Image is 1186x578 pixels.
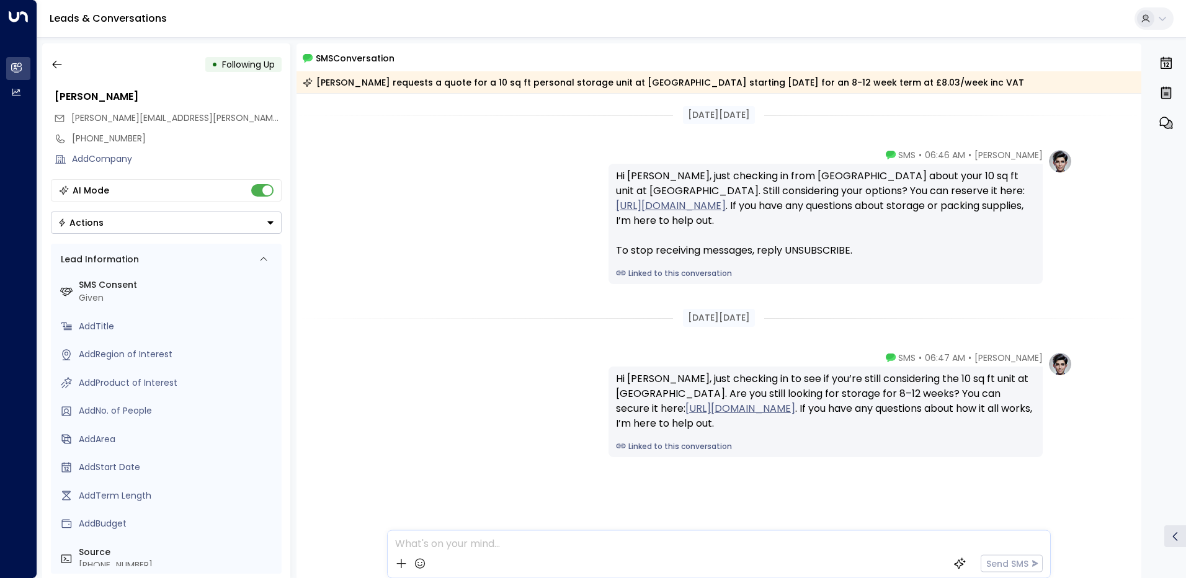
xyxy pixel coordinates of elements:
div: AddBudget [79,517,277,530]
span: • [968,149,971,161]
div: [PHONE_NUMBER] [72,132,282,145]
div: AddProduct of Interest [79,376,277,389]
div: AddNo. of People [79,404,277,417]
label: Source [79,546,277,559]
a: [URL][DOMAIN_NAME] [685,401,795,416]
img: profile-logo.png [1048,352,1072,376]
span: • [919,352,922,364]
a: Leads & Conversations [50,11,167,25]
span: • [968,352,971,364]
div: AddTerm Length [79,489,277,502]
div: Button group with a nested menu [51,211,282,234]
div: [PERSON_NAME] requests a quote for a 10 sq ft personal storage unit at [GEOGRAPHIC_DATA] starting... [303,76,1024,89]
span: [PERSON_NAME] [974,352,1043,364]
span: [PERSON_NAME] [974,149,1043,161]
div: AddRegion of Interest [79,348,277,361]
div: Hi [PERSON_NAME], just checking in from [GEOGRAPHIC_DATA] about your 10 sq ft unit at [GEOGRAPHIC... [616,169,1035,258]
div: Lead Information [56,253,139,266]
div: Given [79,291,277,305]
label: SMS Consent [79,278,277,291]
span: • [919,149,922,161]
div: Hi [PERSON_NAME], just checking in to see if you’re still considering the 10 sq ft unit at [GEOGR... [616,371,1035,431]
div: AddArea [79,433,277,446]
div: [PERSON_NAME] [55,89,282,104]
a: Linked to this conversation [616,268,1035,279]
button: Actions [51,211,282,234]
div: AddTitle [79,320,277,333]
div: AddCompany [72,153,282,166]
div: • [212,53,218,76]
div: [DATE][DATE] [683,106,755,124]
span: [PERSON_NAME][EMAIL_ADDRESS][PERSON_NAME][DOMAIN_NAME] [71,112,351,124]
div: Actions [58,217,104,228]
img: profile-logo.png [1048,149,1072,174]
span: SMS Conversation [316,51,395,65]
span: SMS [898,149,916,161]
span: 06:47 AM [925,352,965,364]
a: [URL][DOMAIN_NAME] [616,198,726,213]
div: AI Mode [73,184,109,197]
span: 06:46 AM [925,149,965,161]
span: Following Up [222,58,275,71]
div: [PHONE_NUMBER] [79,559,277,572]
div: AddStart Date [79,461,277,474]
div: [DATE][DATE] [683,309,755,327]
span: bob.smith@hotmail.com [71,112,282,125]
span: SMS [898,352,916,364]
a: Linked to this conversation [616,441,1035,452]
